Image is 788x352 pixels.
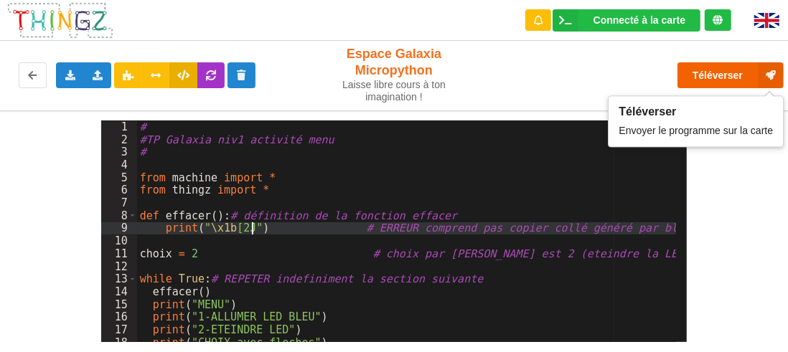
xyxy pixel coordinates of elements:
[329,79,459,103] div: Laisse libre cours à ton imagination !
[619,118,774,138] div: Envoyer le programme sur la carte
[594,15,685,25] div: Connecté à la carte
[619,105,774,118] div: Téléverser
[101,298,137,311] div: 15
[754,13,779,28] img: gb.png
[101,146,137,158] div: 3
[101,222,137,234] div: 9
[101,272,137,285] div: 13
[101,285,137,298] div: 14
[101,158,137,171] div: 4
[553,9,700,32] div: Ta base fonctionne bien !
[101,247,137,260] div: 11
[101,260,137,273] div: 12
[101,184,137,196] div: 6
[705,9,731,31] div: Tu es connecté au serveur de création de Thingz
[6,1,114,39] img: thingz_logo.png
[101,209,137,222] div: 8
[101,336,137,349] div: 18
[101,196,137,209] div: 7
[329,46,459,103] div: Espace Galaxia Micropython
[101,323,137,336] div: 17
[677,62,784,88] button: Téléverser
[101,133,137,146] div: 2
[101,171,137,184] div: 5
[101,120,137,133] div: 1
[101,234,137,247] div: 10
[101,310,137,323] div: 16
